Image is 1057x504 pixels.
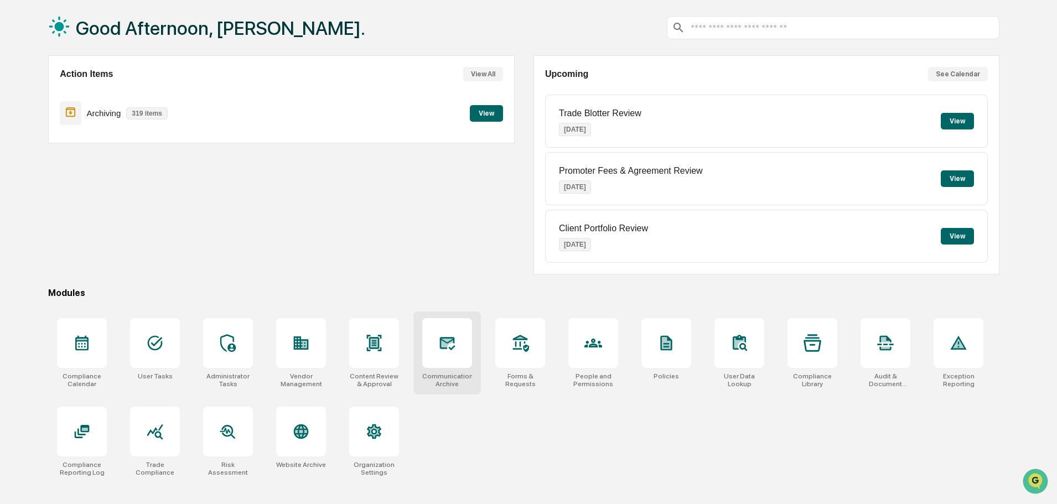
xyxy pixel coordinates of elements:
[463,67,503,81] button: View All
[76,17,365,39] h1: Good Afternoon, [PERSON_NAME].
[11,162,20,170] div: 🔎
[654,372,679,380] div: Policies
[188,88,201,101] button: Start new chat
[110,188,134,196] span: Pylon
[349,461,399,476] div: Organization Settings
[941,170,974,187] button: View
[80,141,89,149] div: 🗄️
[495,372,545,388] div: Forms & Requests
[470,105,503,122] button: View
[57,372,107,388] div: Compliance Calendar
[22,139,71,150] span: Preclearance
[559,224,648,233] p: Client Portfolio Review
[22,160,70,172] span: Data Lookup
[276,372,326,388] div: Vendor Management
[203,461,253,476] div: Risk Assessment
[559,123,591,136] p: [DATE]
[349,372,399,388] div: Content Review & Approval
[38,96,140,105] div: We're available if you need us!
[559,180,591,194] p: [DATE]
[470,107,503,118] a: View
[138,372,173,380] div: User Tasks
[1022,467,1051,497] iframe: Open customer support
[559,238,591,251] p: [DATE]
[48,288,999,298] div: Modules
[60,69,113,79] h2: Action Items
[91,139,137,150] span: Attestations
[559,108,641,118] p: Trade Blotter Review
[559,166,703,176] p: Promoter Fees & Agreement Review
[787,372,837,388] div: Compliance Library
[7,135,76,155] a: 🖐️Preclearance
[7,156,74,176] a: 🔎Data Lookup
[57,461,107,476] div: Compliance Reporting Log
[78,187,134,196] a: Powered byPylon
[928,67,988,81] button: See Calendar
[941,228,974,245] button: View
[545,69,588,79] h2: Upcoming
[11,85,31,105] img: 1746055101610-c473b297-6a78-478c-a979-82029cc54cd1
[861,372,910,388] div: Audit & Document Logs
[130,461,180,476] div: Trade Compliance
[11,23,201,41] p: How can we help?
[11,141,20,149] div: 🖐️
[934,372,983,388] div: Exception Reporting
[76,135,142,155] a: 🗄️Attestations
[38,85,182,96] div: Start new chat
[568,372,618,388] div: People and Permissions
[203,372,253,388] div: Administrator Tasks
[941,113,974,129] button: View
[126,107,168,119] p: 319 items
[422,372,472,388] div: Communications Archive
[714,372,764,388] div: User Data Lookup
[87,108,121,118] p: Archiving
[276,461,326,469] div: Website Archive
